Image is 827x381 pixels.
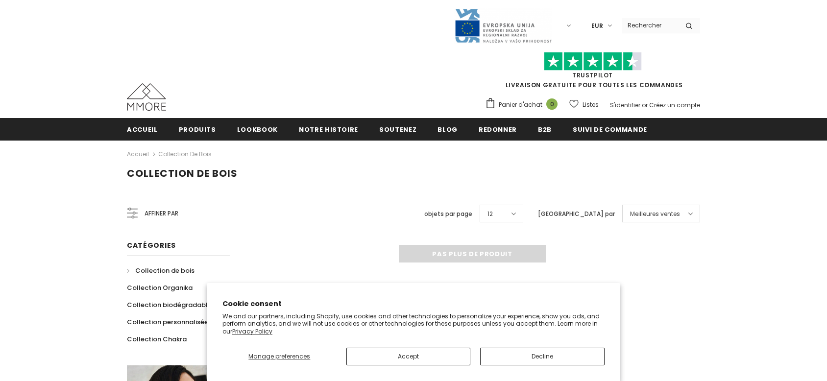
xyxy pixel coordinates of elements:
a: Collection biodégradable [127,296,212,313]
span: Collection de bois [127,167,238,180]
span: Lookbook [237,125,278,134]
span: 0 [546,98,558,110]
a: Suivi de commande [573,118,647,140]
img: Faites confiance aux étoiles pilotes [544,52,642,71]
button: Manage preferences [222,348,337,365]
span: or [642,101,648,109]
label: [GEOGRAPHIC_DATA] par [538,209,615,219]
span: LIVRAISON GRATUITE POUR TOUTES LES COMMANDES [485,56,700,89]
a: Produits [179,118,216,140]
span: Collection de bois [135,266,195,275]
a: Accueil [127,148,149,160]
span: Accueil [127,125,158,134]
span: Catégories [127,240,176,250]
a: S'identifier [610,101,640,109]
span: Produits [179,125,216,134]
span: Panier d'achat [499,100,542,110]
span: Collection Organika [127,283,193,292]
span: Meilleures ventes [630,209,680,219]
img: Cas MMORE [127,83,166,111]
a: Collection de bois [127,262,195,279]
span: B2B [538,125,552,134]
span: soutenez [379,125,416,134]
span: EUR [591,21,603,31]
span: Blog [438,125,458,134]
a: Redonner [479,118,517,140]
a: Collection de bois [158,150,212,158]
a: Javni Razpis [454,21,552,29]
span: Collection biodégradable [127,300,212,310]
a: Collection Organika [127,279,193,296]
input: Search Site [622,18,678,32]
a: Collection personnalisée [127,313,208,331]
a: Panier d'achat 0 [485,97,562,112]
a: B2B [538,118,552,140]
a: Listes [569,96,599,113]
a: Privacy Policy [232,327,272,335]
h2: Cookie consent [222,299,605,309]
span: Suivi de commande [573,125,647,134]
a: Accueil [127,118,158,140]
span: Redonner [479,125,517,134]
button: Accept [346,348,471,365]
span: Collection Chakra [127,334,187,344]
span: 12 [487,209,493,219]
button: Decline [480,348,605,365]
a: Notre histoire [299,118,358,140]
a: Collection Chakra [127,331,187,348]
a: Créez un compte [649,101,700,109]
span: Collection personnalisée [127,317,208,327]
span: Listes [583,100,599,110]
a: TrustPilot [572,71,613,79]
p: We and our partners, including Shopify, use cookies and other technologies to personalize your ex... [222,312,605,335]
label: objets par page [424,209,472,219]
img: Javni Razpis [454,8,552,44]
span: Manage preferences [248,352,310,360]
span: Notre histoire [299,125,358,134]
span: Affiner par [145,208,178,219]
a: Lookbook [237,118,278,140]
a: Blog [438,118,458,140]
a: soutenez [379,118,416,140]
